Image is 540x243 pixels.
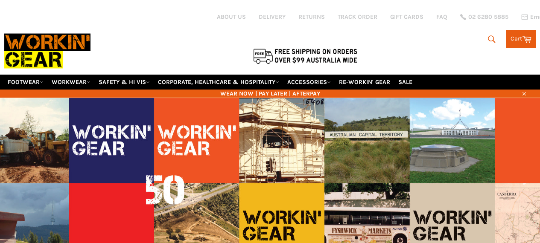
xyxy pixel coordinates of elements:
[468,14,508,20] span: 02 6280 5885
[460,14,508,20] a: 02 6280 5885
[95,75,153,90] a: SAFETY & HI VIS
[252,47,359,65] img: Flat $9.95 shipping Australia wide
[4,90,536,98] span: WEAR NOW | PAY LATER | AFTERPAY
[155,75,283,90] a: CORPORATE, HEALTHCARE & HOSPITALITY
[4,28,90,74] img: Workin Gear leaders in Workwear, Safety Boots, PPE, Uniforms. Australia's No.1 in Workwear
[259,13,286,21] a: DELIVERY
[390,13,423,21] a: GIFT CARDS
[506,30,536,48] a: Cart
[4,75,47,90] a: FOOTWEAR
[48,75,94,90] a: WORKWEAR
[436,13,447,21] a: FAQ
[338,13,377,21] a: TRACK ORDER
[298,13,325,21] a: RETURNS
[217,13,246,21] a: ABOUT US
[395,75,416,90] a: SALE
[336,75,394,90] a: RE-WORKIN' GEAR
[284,75,334,90] a: ACCESSORIES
